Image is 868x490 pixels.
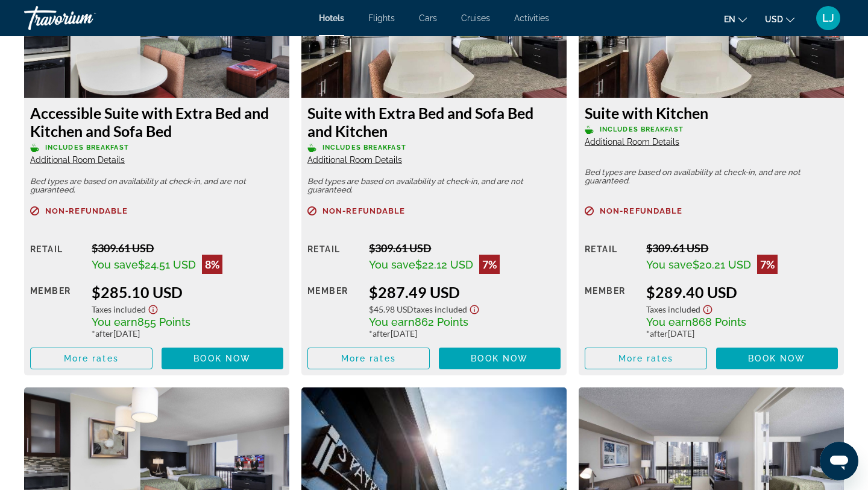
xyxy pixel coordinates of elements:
[467,301,482,315] button: Show Taxes and Fees disclaimer
[137,316,190,328] span: 855 Points
[618,354,673,363] span: More rates
[822,12,834,24] span: LJ
[307,241,360,274] div: Retail
[319,13,344,23] a: Hotels
[92,241,283,255] div: $309.61 USD
[369,283,561,301] div: $287.49 USD
[600,207,682,215] span: Non-refundable
[369,258,415,271] span: You save
[202,255,222,274] div: 8%
[307,283,360,339] div: Member
[646,316,692,328] span: You earn
[646,304,700,314] span: Taxes included
[92,304,146,314] span: Taxes included
[585,348,707,369] button: More rates
[369,304,414,314] span: $45.98 USD
[650,328,668,339] span: after
[471,354,528,363] span: Book now
[724,10,747,28] button: Change language
[30,283,83,339] div: Member
[30,155,125,165] span: Additional Room Details
[700,301,715,315] button: Show Taxes and Fees disclaimer
[24,2,145,34] a: Travorium
[92,258,138,271] span: You save
[765,10,794,28] button: Change currency
[716,348,838,369] button: Book now
[30,104,283,140] h3: Accessible Suite with Extra Bed and Kitchen and Sofa Bed
[322,144,406,151] span: Includes Breakfast
[479,255,500,274] div: 7%
[646,283,838,301] div: $289.40 USD
[415,316,468,328] span: 862 Points
[419,13,437,23] a: Cars
[162,348,284,369] button: Book now
[748,354,805,363] span: Book now
[341,354,396,363] span: More rates
[30,177,283,194] p: Bed types are based on availability at check-in, and are not guaranteed.
[95,328,113,339] span: after
[45,144,129,151] span: Includes Breakfast
[92,283,283,301] div: $285.10 USD
[369,241,561,255] div: $309.61 USD
[646,241,838,255] div: $309.61 USD
[92,328,283,339] div: * [DATE]
[693,258,751,271] span: $20.21 USD
[585,168,838,185] p: Bed types are based on availability at check-in, and are not guaranteed.
[585,137,679,147] span: Additional Room Details
[461,13,490,23] a: Cruises
[64,354,119,363] span: More rates
[439,348,561,369] button: Book now
[585,104,838,122] h3: Suite with Kitchen
[146,301,160,315] button: Show Taxes and Fees disclaimer
[30,348,153,369] button: More rates
[373,328,391,339] span: after
[45,207,128,215] span: Non-refundable
[193,354,251,363] span: Book now
[692,316,746,328] span: 868 Points
[600,126,684,133] span: Includes Breakfast
[92,316,137,328] span: You earn
[646,328,838,339] div: * [DATE]
[820,442,858,480] iframe: Button to launch messaging window
[307,155,402,165] span: Additional Room Details
[322,207,405,215] span: Non-refundable
[307,348,430,369] button: More rates
[369,316,415,328] span: You earn
[757,255,778,274] div: 7%
[585,283,637,339] div: Member
[369,328,561,339] div: * [DATE]
[765,14,783,24] span: USD
[414,304,467,314] span: Taxes included
[585,241,637,274] div: Retail
[307,177,561,194] p: Bed types are based on availability at check-in, and are not guaranteed.
[415,258,473,271] span: $22.12 USD
[724,14,735,24] span: en
[368,13,395,23] a: Flights
[514,13,549,23] a: Activities
[307,104,561,140] h3: Suite with Extra Bed and Sofa Bed and Kitchen
[30,241,83,274] div: Retail
[813,5,844,31] button: User Menu
[138,258,196,271] span: $24.51 USD
[646,258,693,271] span: You save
